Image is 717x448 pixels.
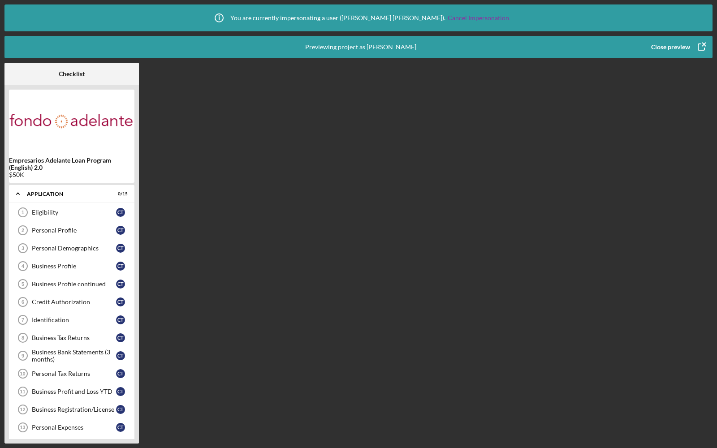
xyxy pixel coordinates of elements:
[9,157,134,171] b: Empresarios Adelante Loan Program (English) 2.0
[642,38,713,56] button: Close preview
[305,36,416,58] div: Previewing project as [PERSON_NAME]
[32,334,116,341] div: Business Tax Returns
[59,70,85,78] b: Checklist
[448,14,509,22] a: Cancel Impersonation
[32,298,116,306] div: Credit Authorization
[32,424,116,431] div: Personal Expenses
[22,210,24,215] tspan: 1
[116,280,125,289] div: C T
[32,370,116,377] div: Personal Tax Returns
[32,209,116,216] div: Eligibility
[32,263,116,270] div: Business Profile
[20,389,25,394] tspan: 11
[32,245,116,252] div: Personal Demographics
[651,38,690,56] div: Close preview
[32,227,116,234] div: Personal Profile
[22,228,24,233] tspan: 2
[116,387,125,396] div: C T
[22,335,24,340] tspan: 8
[20,371,25,376] tspan: 10
[116,244,125,253] div: C T
[32,406,116,413] div: Business Registration/License
[208,7,509,29] div: You are currently impersonating a user ( [PERSON_NAME] [PERSON_NAME] ).
[9,94,134,148] img: Product logo
[116,297,125,306] div: C T
[116,208,125,217] div: C T
[22,317,24,323] tspan: 7
[22,353,24,358] tspan: 9
[116,423,125,432] div: C T
[116,315,125,324] div: C T
[32,388,116,395] div: Business Profit and Loss YTD
[27,191,105,197] div: Application
[20,407,25,412] tspan: 12
[116,351,125,360] div: C T
[116,405,125,414] div: C T
[32,316,116,323] div: Identification
[32,280,116,288] div: Business Profile continued
[116,369,125,378] div: C T
[20,425,25,430] tspan: 13
[116,262,125,271] div: C T
[32,349,116,363] div: Business Bank Statements (3 months)
[22,263,25,269] tspan: 4
[116,226,125,235] div: C T
[116,333,125,342] div: C T
[22,246,24,251] tspan: 3
[22,281,24,287] tspan: 5
[22,299,24,305] tspan: 6
[9,171,134,178] div: $50K
[112,191,128,197] div: 0 / 15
